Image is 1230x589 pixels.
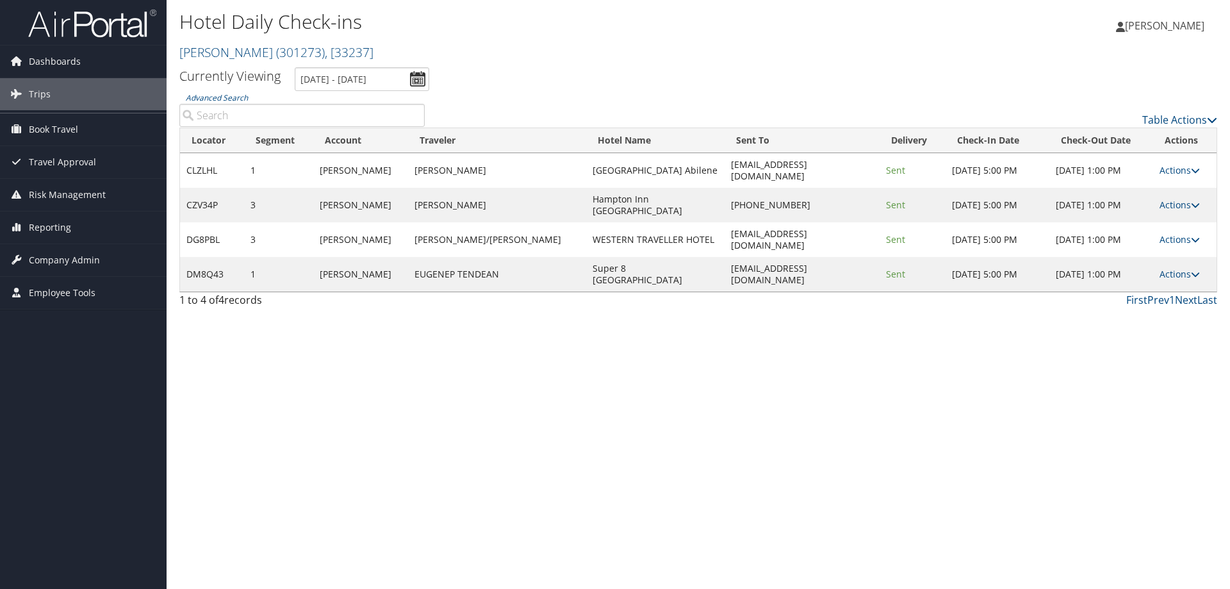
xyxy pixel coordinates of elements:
a: Last [1197,293,1217,307]
th: Sent To: activate to sort column ascending [725,128,880,153]
h3: Currently Viewing [179,67,281,85]
td: WESTERN TRAVELLER HOTEL [586,222,725,257]
a: Next [1175,293,1197,307]
a: Prev [1147,293,1169,307]
input: Advanced Search [179,104,425,127]
a: Advanced Search [186,92,248,103]
a: [PERSON_NAME] [179,44,373,61]
td: [PERSON_NAME] [313,153,408,188]
td: [DATE] 1:00 PM [1049,153,1153,188]
span: Sent [886,199,905,211]
a: Table Actions [1142,113,1217,127]
a: Actions [1160,268,1200,280]
td: [GEOGRAPHIC_DATA] Abilene [586,153,725,188]
th: Check-In Date: activate to sort column ascending [946,128,1049,153]
a: First [1126,293,1147,307]
td: 3 [244,188,314,222]
td: [PHONE_NUMBER] [725,188,880,222]
span: [PERSON_NAME] [1125,19,1204,33]
th: Check-Out Date: activate to sort column ascending [1049,128,1153,153]
td: [DATE] 1:00 PM [1049,257,1153,292]
td: 3 [244,222,314,257]
td: [DATE] 5:00 PM [946,153,1049,188]
th: Traveler: activate to sort column ascending [408,128,587,153]
td: [DATE] 5:00 PM [946,188,1049,222]
td: [PERSON_NAME] [313,188,408,222]
td: [EMAIL_ADDRESS][DOMAIN_NAME] [725,153,880,188]
a: Actions [1160,233,1200,245]
span: Employee Tools [29,277,95,309]
td: [EMAIL_ADDRESS][DOMAIN_NAME] [725,222,880,257]
td: [DATE] 1:00 PM [1049,188,1153,222]
span: Reporting [29,212,71,244]
span: Sent [886,233,905,245]
td: [PERSON_NAME] [408,188,587,222]
span: Risk Management [29,179,106,211]
span: 4 [218,293,224,307]
span: Sent [886,164,905,176]
a: 1 [1169,293,1175,307]
a: Actions [1160,164,1200,176]
th: Delivery: activate to sort column ascending [880,128,946,153]
span: Company Admin [29,244,100,276]
span: Book Travel [29,113,78,145]
td: [DATE] 5:00 PM [946,257,1049,292]
td: [PERSON_NAME] [313,257,408,292]
span: Trips [29,78,51,110]
th: Segment: activate to sort column ascending [244,128,314,153]
span: Dashboards [29,46,81,78]
img: airportal-logo.png [28,8,156,38]
th: Actions [1153,128,1217,153]
a: [PERSON_NAME] [1116,6,1217,45]
th: Hotel Name: activate to sort column ascending [586,128,725,153]
td: DG8PBL [180,222,244,257]
span: , [ 33237 ] [325,44,373,61]
td: CLZLHL [180,153,244,188]
span: Travel Approval [29,146,96,178]
td: [PERSON_NAME] [408,153,587,188]
th: Locator: activate to sort column ascending [180,128,244,153]
td: Hampton Inn [GEOGRAPHIC_DATA] [586,188,725,222]
th: Account: activate to sort column ascending [313,128,408,153]
div: 1 to 4 of records [179,292,425,314]
td: [PERSON_NAME]/[PERSON_NAME] [408,222,587,257]
td: 1 [244,153,314,188]
td: [EMAIL_ADDRESS][DOMAIN_NAME] [725,257,880,292]
td: [DATE] 5:00 PM [946,222,1049,257]
input: [DATE] - [DATE] [295,67,429,91]
h1: Hotel Daily Check-ins [179,8,871,35]
a: Actions [1160,199,1200,211]
td: 1 [244,257,314,292]
td: DM8Q43 [180,257,244,292]
td: Super 8 [GEOGRAPHIC_DATA] [586,257,725,292]
span: Sent [886,268,905,280]
td: CZV34P [180,188,244,222]
span: ( 301273 ) [276,44,325,61]
td: EUGENEP TENDEAN [408,257,587,292]
td: [PERSON_NAME] [313,222,408,257]
td: [DATE] 1:00 PM [1049,222,1153,257]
